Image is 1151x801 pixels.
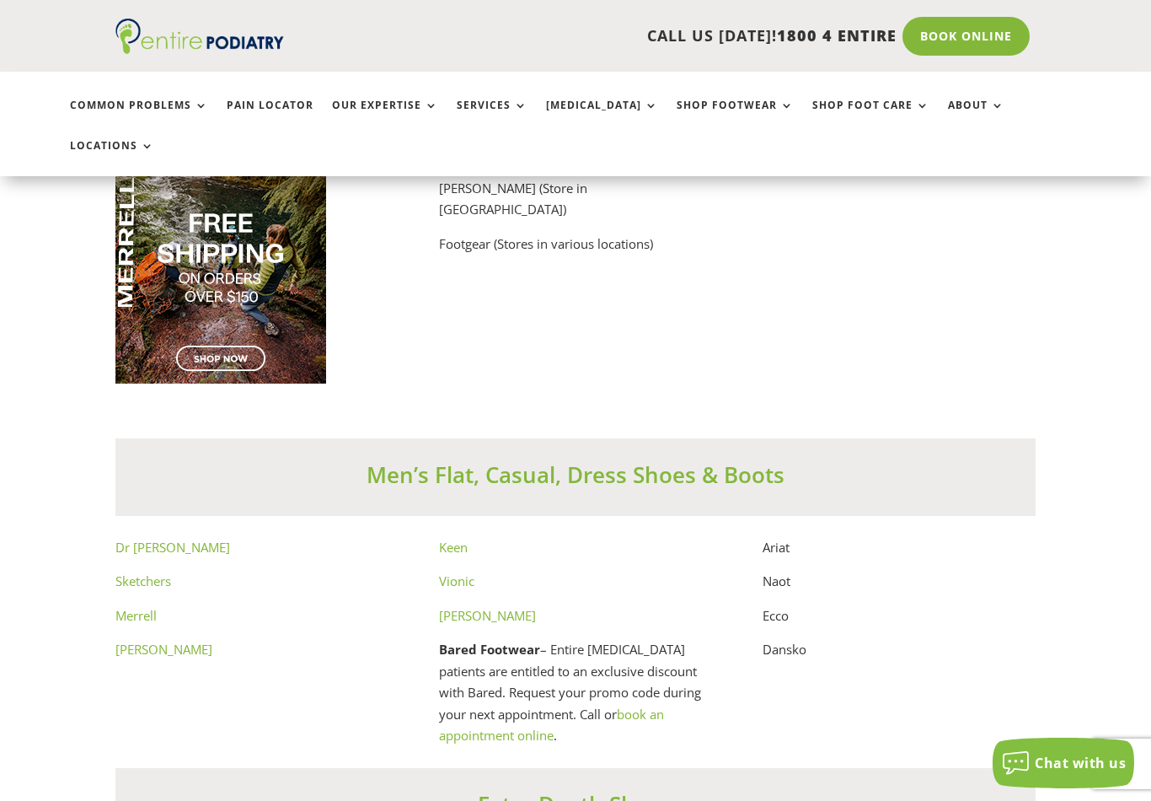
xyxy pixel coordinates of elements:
[227,99,313,136] a: Pain Locator
[439,607,536,624] a: [PERSON_NAME]
[1035,754,1126,772] span: Chat with us
[115,607,157,624] a: Merrell
[332,99,438,136] a: Our Expertise
[763,571,1036,605] p: Naot
[546,99,658,136] a: [MEDICAL_DATA]
[763,639,1036,661] p: Dansko
[763,605,1036,640] p: Ecco
[439,641,540,658] strong: Bared Footwear
[115,40,284,57] a: Entire Podiatry
[677,99,794,136] a: Shop Footwear
[115,573,171,589] a: Sketchers
[439,639,712,747] p: – Entire [MEDICAL_DATA] patients are entitled to an exclusive discount with Bared. Request your p...
[115,460,1036,498] h3: Men’s Flat, Casual, Dress Shoes & Boots
[439,573,474,589] a: Vionic
[457,99,527,136] a: Services
[115,641,212,658] a: [PERSON_NAME]
[439,178,712,234] p: [PERSON_NAME] (Store in [GEOGRAPHIC_DATA])
[439,234,712,255] p: Footgear (Stores in various locations)
[70,140,154,176] a: Locations
[902,17,1030,56] a: Book Online
[115,19,284,54] img: logo (1)
[439,539,468,556] a: Keen
[993,738,1134,788] button: Chat with us
[812,99,929,136] a: Shop Foot Care
[777,25,897,46] span: 1800 4 ENTIRE
[324,25,897,47] p: CALL US [DATE]!
[70,99,208,136] a: Common Problems
[763,537,1036,572] p: Ariat
[948,99,1004,136] a: About
[115,539,230,556] a: Dr [PERSON_NAME]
